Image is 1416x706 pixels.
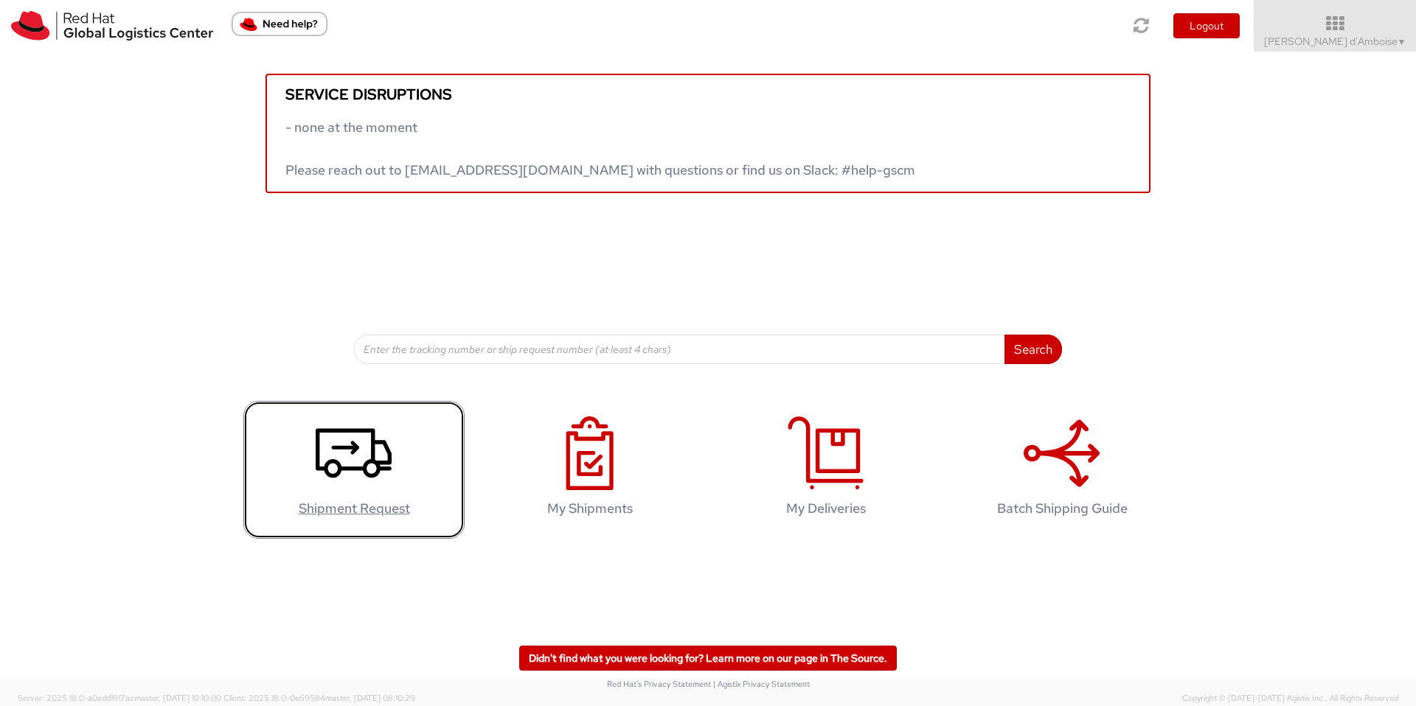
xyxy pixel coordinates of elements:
[731,501,921,516] h4: My Deliveries
[1173,13,1240,38] button: Logout
[259,501,449,516] h4: Shipment Request
[265,74,1150,193] a: Service disruptions - none at the moment Please reach out to [EMAIL_ADDRESS][DOMAIN_NAME] with qu...
[607,679,711,689] a: Red Hat's Privacy Statement
[18,693,221,703] span: Server: 2025.18.0-a0edd1917ac
[1398,36,1406,48] span: ▼
[1004,335,1062,364] button: Search
[1264,35,1406,48] span: [PERSON_NAME] d'Amboise
[715,401,937,539] a: My Deliveries
[354,335,1005,364] input: Enter the tracking number or ship request number (at least 4 chars)
[243,401,465,539] a: Shipment Request
[479,401,701,539] a: My Shipments
[134,693,221,703] span: master, [DATE] 10:10:00
[285,119,915,178] span: - none at the moment Please reach out to [EMAIL_ADDRESS][DOMAIN_NAME] with questions or find us o...
[232,12,327,36] button: Need help?
[325,693,415,703] span: master, [DATE] 08:10:29
[713,679,810,689] a: | Agistix Privacy Statement
[519,646,897,671] a: Didn't find what you were looking for? Learn more on our page in The Source.
[11,11,213,41] img: rh-logistics-00dfa346123c4ec078e1.svg
[951,401,1173,539] a: Batch Shipping Guide
[223,693,415,703] span: Client: 2025.18.0-0e69584
[285,86,1131,102] h5: Service disruptions
[967,501,1157,516] h4: Batch Shipping Guide
[1182,693,1398,705] span: Copyright © [DATE]-[DATE] Agistix Inc., All Rights Reserved
[495,501,685,516] h4: My Shipments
